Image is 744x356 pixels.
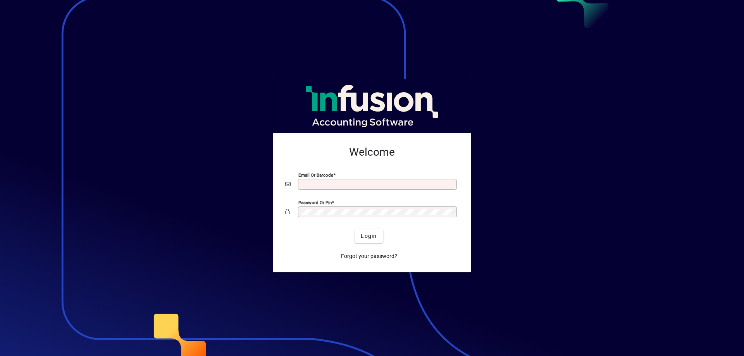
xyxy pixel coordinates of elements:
[298,200,332,205] mat-label: Password or Pin
[298,172,333,178] mat-label: Email or Barcode
[338,249,400,263] a: Forgot your password?
[361,232,377,240] span: Login
[341,252,397,260] span: Forgot your password?
[355,229,383,243] button: Login
[285,146,459,159] h2: Welcome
